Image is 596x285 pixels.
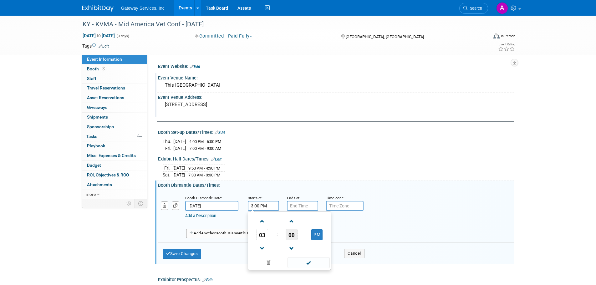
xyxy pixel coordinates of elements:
[256,240,268,256] a: Decrement Hour
[87,143,105,148] span: Playbook
[286,213,298,229] a: Increment Minute
[190,64,200,69] a: Edit
[188,166,220,170] span: 9:50 AM - 4:30 PM
[158,128,514,136] div: Booth Set-up Dates/Times:
[193,33,255,39] button: Committed - Paid Fully
[173,145,186,152] td: [DATE]
[311,229,323,240] button: PM
[87,66,106,71] span: Booth
[82,180,147,190] a: Attachments
[158,93,514,100] div: Event Venue Address:
[87,163,101,168] span: Budget
[344,249,364,258] button: Cancel
[100,66,106,71] span: Booth not reserved yet
[189,139,221,144] span: 4:00 PM - 6:00 PM
[80,19,479,30] div: KY - KVMA - Mid America Vet Conf - [DATE]
[493,33,500,38] img: Format-Inperson.png
[188,173,220,177] span: 7:30 AM - 3:30 PM
[346,34,424,39] span: [GEOGRAPHIC_DATA], [GEOGRAPHIC_DATA]
[501,34,515,38] div: In-Person
[186,229,259,238] button: AddAnotherBooth Dismantle Date
[82,161,147,170] a: Budget
[248,201,279,211] input: Start Time
[248,196,262,200] small: Starts at:
[256,213,268,229] a: Increment Hour
[185,196,222,200] small: Booth Dismantle Date:
[87,57,122,62] span: Event Information
[82,55,147,64] a: Event Information
[82,113,147,122] a: Shipments
[287,259,330,267] a: Done
[498,43,515,46] div: Event Rating
[496,2,508,14] img: Alyson Evans
[86,134,97,139] span: Tasks
[163,165,172,172] td: Fri.
[82,74,147,84] a: Staff
[158,181,514,188] div: Booth Dismantle Dates/Times:
[82,122,147,132] a: Sponsorships
[87,95,124,100] span: Asset Reservations
[116,34,129,38] span: (3 days)
[163,171,172,178] td: Sat.
[172,165,185,172] td: [DATE]
[163,145,173,152] td: Fri.
[82,5,114,12] img: ExhibitDay
[326,196,344,200] small: Time Zone:
[87,153,136,158] span: Misc. Expenses & Credits
[215,130,225,135] a: Edit
[163,138,173,145] td: Thu.
[173,138,186,145] td: [DATE]
[82,151,147,160] a: Misc. Expenses & Credits
[82,103,147,112] a: Giveaways
[158,62,514,70] div: Event Website:
[134,199,147,207] td: Toggle Event Tabs
[121,6,165,11] span: Gateway Services, Inc
[275,229,279,240] td: :
[87,115,108,120] span: Shipments
[82,141,147,151] a: Playbook
[87,182,112,187] span: Attachments
[163,80,509,90] div: This [GEOGRAPHIC_DATA]
[99,44,109,48] a: Edit
[286,240,298,256] a: Decrement Minute
[172,171,185,178] td: [DATE]
[96,33,102,38] span: to
[185,201,238,211] input: Date
[82,170,147,180] a: ROI, Objectives & ROO
[468,6,482,11] span: Search
[87,105,107,110] span: Giveaways
[287,196,300,200] small: Ends at:
[124,199,135,207] td: Personalize Event Tab Strip
[256,229,268,240] span: Pick Hour
[249,258,288,267] a: Clear selection
[165,102,299,107] pre: [STREET_ADDRESS]
[158,275,514,283] div: Exhibitor Prospectus:
[158,73,514,81] div: Event Venue Name:
[163,249,201,259] button: Save Changes
[87,124,114,129] span: Sponsorships
[82,33,115,38] span: [DATE] [DATE]
[158,154,514,162] div: Exhibit Hall Dates/Times:
[459,3,488,14] a: Search
[451,33,516,42] div: Event Format
[286,229,298,240] span: Pick Minute
[189,146,221,151] span: 7:00 AM - 9:00 AM
[82,84,147,93] a: Travel Reservations
[185,213,216,218] a: Add a Description
[211,157,222,161] a: Edit
[287,201,318,211] input: End Time
[201,231,216,235] span: Another
[82,190,147,199] a: more
[82,93,147,103] a: Asset Reservations
[86,192,96,197] span: more
[82,43,109,49] td: Tags
[87,76,96,81] span: Staff
[87,172,129,177] span: ROI, Objectives & ROO
[202,278,213,282] a: Edit
[326,201,364,211] input: Time Zone
[87,85,125,90] span: Travel Reservations
[82,132,147,141] a: Tasks
[82,64,147,74] a: Booth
